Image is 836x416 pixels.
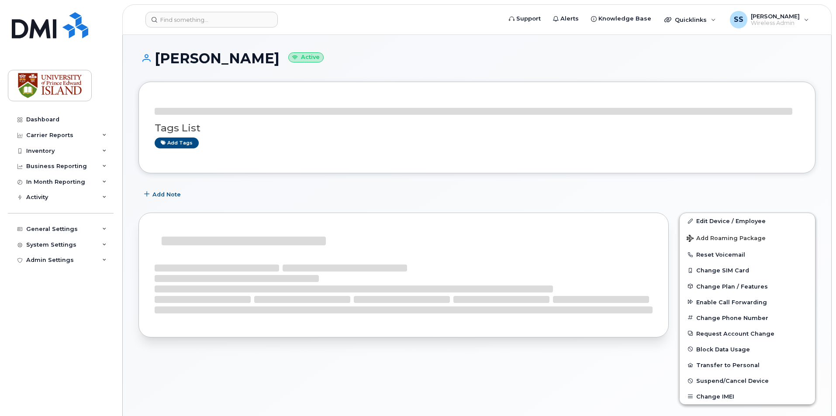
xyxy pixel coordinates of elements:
h1: [PERSON_NAME] [138,51,815,66]
button: Block Data Usage [680,341,815,357]
button: Change SIM Card [680,262,815,278]
span: Add Roaming Package [687,235,766,243]
button: Change Plan / Features [680,278,815,294]
button: Change Phone Number [680,310,815,326]
button: Suspend/Cancel Device [680,373,815,388]
span: Add Note [152,190,181,199]
button: Transfer to Personal [680,357,815,373]
a: Add tags [155,138,199,148]
span: Change Plan / Features [696,283,768,289]
h3: Tags List [155,123,799,134]
button: Request Account Change [680,326,815,341]
a: Edit Device / Employee [680,213,815,229]
button: Enable Call Forwarding [680,294,815,310]
button: Add Roaming Package [680,229,815,247]
span: Enable Call Forwarding [696,299,767,305]
button: Add Note [138,186,188,202]
button: Change IMEI [680,388,815,404]
span: Suspend/Cancel Device [696,378,769,384]
button: Reset Voicemail [680,247,815,262]
small: Active [288,52,324,62]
